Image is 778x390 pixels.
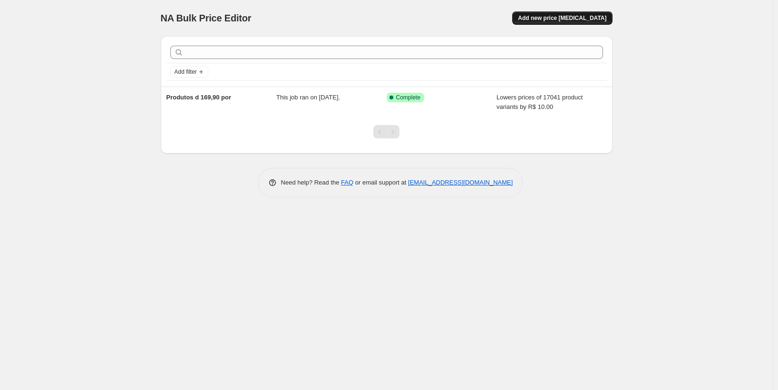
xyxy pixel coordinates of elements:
[175,68,197,76] span: Add filter
[170,66,208,78] button: Add filter
[281,179,341,186] span: Need help? Read the
[518,14,606,22] span: Add new price [MEDICAL_DATA]
[166,94,232,101] span: Produtos d 169,90 por
[396,94,420,101] span: Complete
[512,11,612,25] button: Add new price [MEDICAL_DATA]
[496,94,583,110] span: Lowers prices of 17041 product variants by R$ 10.00
[341,179,353,186] a: FAQ
[161,13,252,23] span: NA Bulk Price Editor
[408,179,513,186] a: [EMAIL_ADDRESS][DOMAIN_NAME]
[373,125,399,138] nav: Pagination
[276,94,340,101] span: This job ran on [DATE].
[353,179,408,186] span: or email support at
